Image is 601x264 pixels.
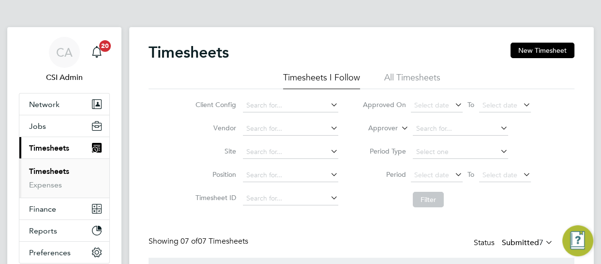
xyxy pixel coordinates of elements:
[243,122,338,136] input: Search for...
[362,170,406,179] label: Period
[413,192,444,207] button: Filter
[19,72,110,83] span: CSI Admin
[193,100,236,109] label: Client Config
[354,124,398,133] label: Approver
[243,99,338,112] input: Search for...
[19,220,109,241] button: Reports
[180,236,248,246] span: 07 Timesheets
[29,226,57,235] span: Reports
[29,100,60,109] span: Network
[19,37,110,83] a: CACSI Admin
[482,171,517,179] span: Select date
[29,248,71,257] span: Preferences
[502,238,553,248] label: Submitted
[19,198,109,219] button: Finance
[87,37,106,68] a: 20
[413,145,508,159] input: Select one
[243,192,338,205] input: Search for...
[56,46,73,59] span: CA
[19,158,109,198] div: Timesheets
[362,147,406,155] label: Period Type
[193,193,236,202] label: Timesheet ID
[362,100,406,109] label: Approved On
[384,72,440,89] li: All Timesheets
[465,168,477,181] span: To
[19,93,109,115] button: Network
[19,115,109,137] button: Jobs
[511,43,574,58] button: New Timesheet
[482,101,517,109] span: Select date
[99,40,111,52] span: 20
[243,145,338,159] input: Search for...
[29,143,69,153] span: Timesheets
[19,137,109,158] button: Timesheets
[193,124,236,132] label: Vendor
[414,101,449,109] span: Select date
[283,72,360,89] li: Timesheets I Follow
[413,122,508,136] input: Search for...
[414,171,449,179] span: Select date
[29,180,62,189] a: Expenses
[149,43,229,62] h2: Timesheets
[243,169,338,182] input: Search for...
[539,238,543,248] span: 7
[193,170,236,179] label: Position
[29,167,69,176] a: Timesheets
[474,236,555,250] div: Status
[562,225,593,256] button: Engage Resource Center
[29,122,46,131] span: Jobs
[19,242,109,263] button: Preferences
[29,204,56,214] span: Finance
[193,147,236,155] label: Site
[149,236,250,247] div: Showing
[465,98,477,111] span: To
[180,236,198,246] span: 07 of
